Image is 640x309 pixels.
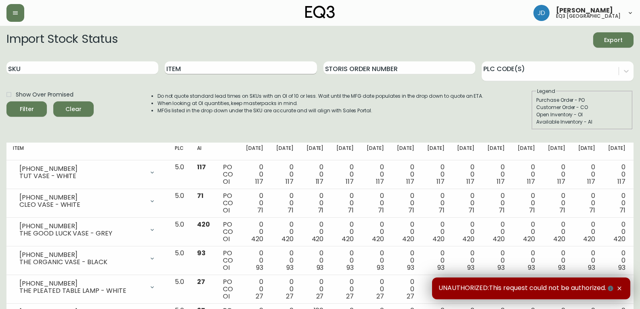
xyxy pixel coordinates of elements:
[305,6,335,19] img: logo
[286,292,294,301] span: 27
[457,250,474,271] div: 0 0
[19,251,144,259] div: [PHONE_NUMBER]
[257,206,263,215] span: 71
[306,278,324,300] div: 0 0
[511,143,541,160] th: [DATE]
[589,206,595,215] span: 71
[408,206,414,215] span: 71
[19,165,144,172] div: [PHONE_NUMBER]
[256,263,263,272] span: 93
[276,164,294,185] div: 0 0
[427,250,445,271] div: 0 0
[19,194,144,201] div: [PHONE_NUMBER]
[578,164,596,185] div: 0 0
[421,143,451,160] th: [DATE]
[306,221,324,243] div: 0 0
[541,143,572,160] th: [DATE]
[19,287,144,294] div: THE PLEATED TABLE LAMP - WHITE
[427,278,445,300] div: 0 0
[19,172,144,180] div: TUT VASE - WHITE
[487,221,505,243] div: 0 0
[6,32,118,48] h2: Import Stock Status
[13,164,162,181] div: [PHONE_NUMBER]TUT VASE - WHITE
[60,104,87,114] span: Clear
[246,250,263,271] div: 0 0
[618,263,625,272] span: 93
[13,221,162,239] div: [PHONE_NUMBER]THE GOOD LUCK VASE - GREY
[276,192,294,214] div: 0 0
[197,277,205,286] span: 27
[336,278,354,300] div: 0 0
[602,143,632,160] th: [DATE]
[19,230,144,237] div: THE GOOD LUCK VASE - GREY
[346,292,354,301] span: 27
[457,192,474,214] div: 0 0
[481,143,511,160] th: [DATE]
[360,143,390,160] th: [DATE]
[317,263,324,272] span: 93
[397,250,414,271] div: 0 0
[336,250,354,271] div: 0 0
[367,192,384,214] div: 0 0
[256,292,263,301] span: 27
[578,250,596,271] div: 0 0
[497,177,505,186] span: 117
[336,164,354,185] div: 0 0
[556,14,621,19] h5: eq3 [GEOGRAPHIC_DATA]
[548,164,565,185] div: 0 0
[157,92,484,100] li: Do not quote standard lead times on SKUs with an OI of 10 or less. Wait until the MFG date popula...
[246,221,263,243] div: 0 0
[316,177,324,186] span: 117
[572,143,602,160] th: [DATE]
[432,234,445,244] span: 420
[518,192,535,214] div: 0 0
[168,218,191,246] td: 5.0
[19,280,144,287] div: [PHONE_NUMBER]
[318,206,324,215] span: 71
[6,143,168,160] th: Item
[330,143,360,160] th: [DATE]
[536,104,628,111] div: Customer Order - CO
[600,35,627,45] span: Export
[407,292,414,301] span: 27
[13,278,162,296] div: [PHONE_NUMBER]THE PLEATED TABLE LAMP - WHITE
[493,234,505,244] span: 420
[372,234,384,244] span: 420
[608,164,625,185] div: 0 0
[548,221,565,243] div: 0 0
[466,177,474,186] span: 117
[499,206,505,215] span: 71
[367,278,384,300] div: 0 0
[19,223,144,230] div: [PHONE_NUMBER]
[287,206,294,215] span: 71
[376,177,384,186] span: 117
[427,164,445,185] div: 0 0
[19,259,144,266] div: THE ORGANIC VASE - BLACK
[587,177,595,186] span: 117
[157,107,484,114] li: MFGs listed in the drop down under the SKU are accurate and will align with Sales Portal.
[377,263,384,272] span: 93
[390,143,421,160] th: [DATE]
[367,164,384,185] div: 0 0
[397,278,414,300] div: 0 0
[487,164,505,185] div: 0 0
[251,234,263,244] span: 420
[553,234,565,244] span: 420
[197,162,206,172] span: 117
[168,143,191,160] th: PLC
[191,143,216,160] th: AI
[518,250,535,271] div: 0 0
[168,246,191,275] td: 5.0
[276,278,294,300] div: 0 0
[239,143,270,160] th: [DATE]
[402,234,414,244] span: 420
[306,164,324,185] div: 0 0
[197,191,204,200] span: 71
[397,164,414,185] div: 0 0
[527,177,535,186] span: 117
[548,250,565,271] div: 0 0
[276,221,294,243] div: 0 0
[536,88,556,95] legend: Legend
[518,164,535,185] div: 0 0
[270,143,300,160] th: [DATE]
